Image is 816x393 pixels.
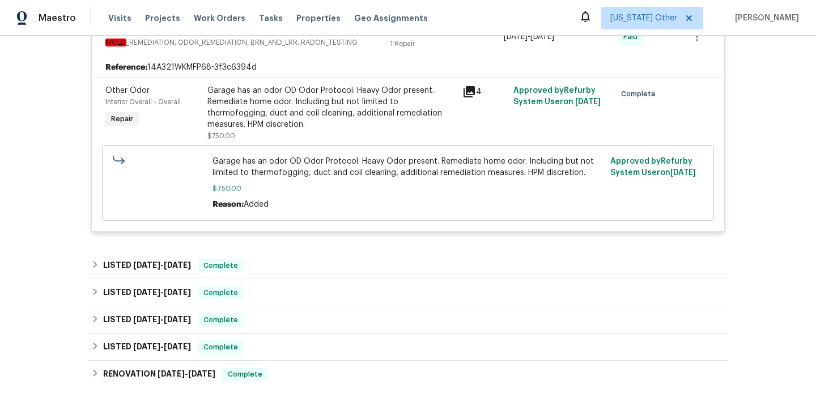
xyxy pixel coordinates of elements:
span: $750.00 [212,183,604,194]
span: [DATE] [158,370,185,378]
span: Reason: [212,200,244,208]
span: Approved by Refurby System User on [513,87,601,106]
span: [DATE] [575,98,601,106]
div: LISTED [DATE]-[DATE]Complete [88,252,728,279]
div: RENOVATION [DATE]-[DATE]Complete [88,361,728,388]
span: Paid [623,31,642,42]
span: _REMEDIATION, ODOR_REMEDIATION, BRN_AND_LRR, RADON_TESTING [105,37,390,48]
span: [DATE] [133,261,160,269]
div: Garage has an odor OD Odor Protocol: Heavy Odor present. Remediate home odor. Including but not l... [207,85,456,130]
span: Visits [108,12,131,24]
span: - [504,31,554,42]
span: - [133,315,191,323]
span: [DATE] [530,33,554,41]
h6: LISTED [103,259,191,272]
span: Complete [199,341,243,353]
span: Approved by Refurby System User on [610,157,696,177]
span: Garage has an odor OD Odor Protocol: Heavy Odor present. Remediate home odor. Including but not l... [212,156,604,178]
h6: RENOVATION [103,368,215,381]
span: Geo Assignments [354,12,428,24]
span: Complete [621,88,660,100]
span: Complete [223,369,267,380]
div: 1 Repair [390,38,504,49]
span: Properties [296,12,341,24]
b: Reference: [105,62,147,73]
span: Interior Overall - Overall [105,99,181,105]
span: Tasks [259,14,283,22]
div: 4 [462,85,507,99]
span: $750.00 [207,133,235,139]
span: Repair [107,113,138,125]
span: Complete [199,314,243,326]
span: - [158,370,215,378]
span: [DATE] [164,288,191,296]
h6: LISTED [103,313,191,327]
span: - [133,288,191,296]
span: - [133,343,191,351]
div: LISTED [DATE]-[DATE]Complete [88,334,728,361]
span: [DATE] [188,370,215,378]
span: [DATE] [133,315,160,323]
span: [DATE] [164,261,191,269]
span: [DATE] [133,288,160,296]
span: [US_STATE] Other [610,12,677,24]
span: [DATE] [164,315,191,323]
span: [DATE] [164,343,191,351]
div: LISTED [DATE]-[DATE]Complete [88,306,728,334]
span: Other Odor [105,87,150,95]
div: 14A321WKMFP68-3f3c6394d [92,57,724,78]
h6: LISTED [103,340,191,354]
span: [DATE] [133,343,160,351]
span: [DATE] [670,169,696,177]
span: Added [244,200,269,208]
span: - [133,261,191,269]
span: Maestro [39,12,76,24]
h6: LISTED [103,286,191,300]
span: [DATE] [504,33,528,41]
span: Complete [199,260,243,271]
span: Projects [145,12,180,24]
span: Work Orders [194,12,245,24]
div: LISTED [DATE]-[DATE]Complete [88,279,728,306]
span: Complete [199,287,243,298]
em: MOLD [105,39,126,46]
span: [PERSON_NAME] [730,12,799,24]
